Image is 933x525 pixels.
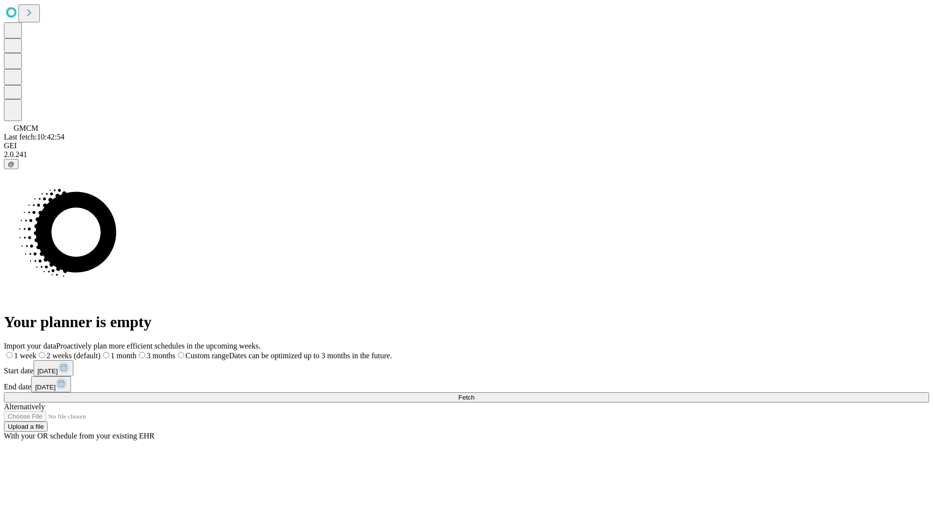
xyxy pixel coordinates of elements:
[35,384,55,391] span: [DATE]
[34,360,73,376] button: [DATE]
[47,351,101,360] span: 2 weeks (default)
[4,421,48,432] button: Upload a file
[56,342,260,350] span: Proactively plan more efficient schedules in the upcoming weeks.
[4,376,929,392] div: End date
[6,352,13,358] input: 1 week
[4,392,929,402] button: Fetch
[4,342,56,350] span: Import your data
[37,367,58,375] span: [DATE]
[8,160,15,168] span: @
[103,352,109,358] input: 1 month
[4,360,929,376] div: Start date
[31,376,71,392] button: [DATE]
[14,351,36,360] span: 1 week
[4,402,45,411] span: Alternatively
[4,133,65,141] span: Last fetch: 10:42:54
[4,159,18,169] button: @
[111,351,137,360] span: 1 month
[14,124,38,132] span: GMCM
[458,394,474,401] span: Fetch
[4,432,155,440] span: With your OR schedule from your existing EHR
[4,141,929,150] div: GEI
[4,313,929,331] h1: Your planner is empty
[39,352,45,358] input: 2 weeks (default)
[229,351,392,360] span: Dates can be optimized up to 3 months in the future.
[147,351,175,360] span: 3 months
[178,352,184,358] input: Custom rangeDates can be optimized up to 3 months in the future.
[4,150,929,159] div: 2.0.241
[139,352,145,358] input: 3 months
[186,351,229,360] span: Custom range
